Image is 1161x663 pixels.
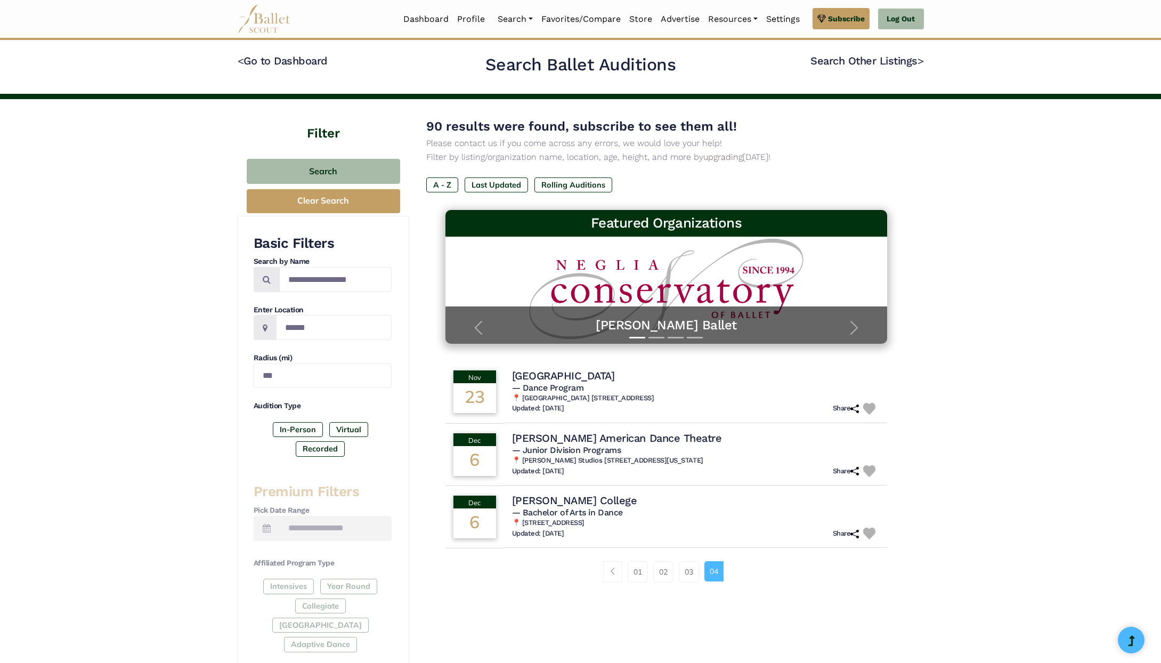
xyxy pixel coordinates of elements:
[817,13,826,25] img: gem.svg
[254,305,392,316] h4: Enter Location
[625,8,656,30] a: Store
[254,483,392,501] h3: Premium Filters
[918,54,924,67] code: >
[828,13,865,25] span: Subscribe
[493,8,537,30] a: Search
[453,508,496,538] div: 6
[512,494,637,507] h4: [PERSON_NAME] College
[629,331,645,344] button: Slide 1
[703,152,743,162] a: upgrading
[603,561,729,583] nav: Page navigation example
[254,558,392,569] h4: Affiliated Program Type
[453,370,496,383] div: Nov
[254,235,392,253] h3: Basic Filters
[512,394,880,403] h6: 📍 [GEOGRAPHIC_DATA] [STREET_ADDRESS]
[426,177,458,192] label: A - Z
[512,383,584,393] span: — Dance Program
[453,433,496,446] div: Dec
[426,119,737,134] span: 90 results were found, subscribe to see them all!
[329,422,368,437] label: Virtual
[534,177,612,192] label: Rolling Auditions
[512,404,564,413] h6: Updated: [DATE]
[704,561,724,581] a: 04
[254,353,392,363] h4: Radius (mi)
[254,401,392,411] h4: Audition Type
[465,177,528,192] label: Last Updated
[453,446,496,476] div: 6
[238,99,409,143] h4: Filter
[276,315,392,340] input: Location
[512,519,880,528] h6: 📍 [STREET_ADDRESS]
[512,431,722,445] h4: [PERSON_NAME] American Dance Theatre
[399,8,453,30] a: Dashboard
[648,331,664,344] button: Slide 2
[687,331,703,344] button: Slide 4
[247,189,400,213] button: Clear Search
[762,8,804,30] a: Settings
[810,54,923,67] a: Search Other Listings>
[238,54,328,67] a: <Go to Dashboard
[833,529,859,538] h6: Share
[453,383,496,413] div: 23
[454,214,879,232] h3: Featured Organizations
[512,445,621,455] span: — Junior Division Programs
[537,8,625,30] a: Favorites/Compare
[653,561,673,583] a: 02
[833,404,859,413] h6: Share
[254,505,392,516] h4: Pick Date Range
[813,8,870,29] a: Subscribe
[279,267,392,292] input: Search by names...
[704,8,762,30] a: Resources
[512,369,615,383] h4: [GEOGRAPHIC_DATA]
[512,456,880,465] h6: 📍 [PERSON_NAME] Studios [STREET_ADDRESS][US_STATE]
[656,8,704,30] a: Advertise
[426,136,907,150] p: Please contact us if you come across any errors, we would love your help!
[453,8,489,30] a: Profile
[485,54,676,76] h2: Search Ballet Auditions
[238,54,244,67] code: <
[833,467,859,476] h6: Share
[512,467,564,476] h6: Updated: [DATE]
[426,150,907,164] p: Filter by listing/organization name, location, age, height, and more by [DATE]!
[878,9,923,30] a: Log Out
[668,331,684,344] button: Slide 3
[254,256,392,267] h4: Search by Name
[247,159,400,184] button: Search
[512,507,623,518] span: — Bachelor of Arts in Dance
[512,529,564,538] h6: Updated: [DATE]
[679,561,699,583] a: 03
[628,561,648,583] a: 01
[453,496,496,508] div: Dec
[296,441,345,456] label: Recorded
[456,317,877,334] a: [PERSON_NAME] Ballet
[273,422,323,437] label: In-Person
